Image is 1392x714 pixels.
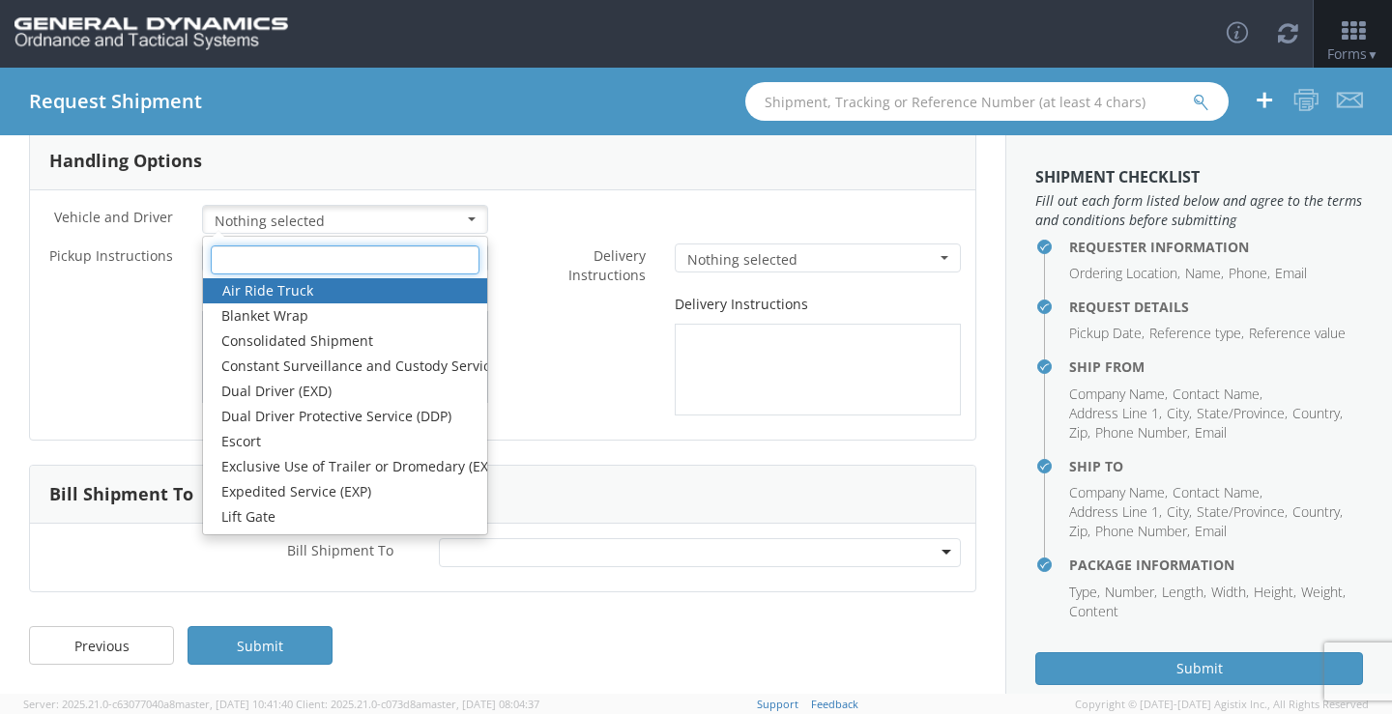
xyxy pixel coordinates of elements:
[745,82,1229,121] input: Shipment, Tracking or Reference Number (at least 4 chars)
[296,697,539,711] span: Client: 2025.21.0-c073d8a
[202,454,487,479] a: Exclusive Use of Trailer or Dromedary (EXC)
[215,212,463,231] span: Nothing selected
[1167,404,1192,423] li: City
[1195,423,1227,443] li: Email
[1069,324,1145,343] li: Pickup Date
[1069,264,1180,283] li: Ordering Location
[29,91,202,112] h4: Request Shipment
[1367,46,1378,63] span: ▼
[1292,502,1343,522] li: Country
[202,328,487,354] a: Consolidated Shipment
[1249,324,1346,343] li: Reference value
[675,243,961,272] button: Nothing selected
[1185,264,1224,283] li: Name
[1095,522,1190,541] li: Phone Number
[1069,240,1363,254] h4: Requester Information
[202,205,488,234] button: Nothing selected
[757,697,798,711] a: Support
[175,697,293,711] span: master, [DATE] 10:41:40
[1069,359,1363,374] h4: Ship From
[1105,583,1157,602] li: Number
[202,479,487,504] a: Expedited Service (EXP)
[1069,300,1363,314] h4: Request Details
[1162,583,1206,602] li: Length
[1149,324,1244,343] li: Reference type
[49,485,193,504] h3: Bill Shipment To
[1069,459,1363,473] h4: Ship To
[49,246,173,265] span: Pickup Instructions
[1035,191,1363,230] span: Fill out each form listed below and agree to the terms and conditions before submitting
[202,404,487,429] a: Dual Driver Protective Service (DDP)
[54,208,173,226] span: Vehicle and Driver
[1069,557,1363,572] h4: Package Information
[1197,502,1288,522] li: State/Province
[1035,652,1363,685] button: Submit
[49,152,202,171] h3: Handling Options
[1301,583,1346,602] li: Weight
[1069,483,1168,502] li: Company Name
[1069,502,1162,522] li: Address Line 1
[811,697,858,711] a: Feedback
[188,626,333,665] a: Submit
[1254,583,1296,602] li: Height
[1173,385,1262,404] li: Contact Name
[1069,583,1100,602] li: Type
[1229,264,1270,283] li: Phone
[202,354,487,379] a: Constant Surveillance and Custody Service (CIS)
[1069,522,1090,541] li: Zip
[1069,423,1090,443] li: Zip
[203,278,487,303] a: Air Ride Truck
[1292,404,1343,423] li: Country
[1035,169,1363,186] h3: Shipment Checklist
[1069,385,1168,404] li: Company Name
[287,541,393,559] span: Bill Shipment To
[1095,423,1190,443] li: Phone Number
[1195,522,1227,541] li: Email
[202,504,487,529] a: Lift Gate
[1167,502,1192,522] li: City
[202,303,487,328] a: Blanket Wrap
[202,379,487,404] a: Dual Driver (EXD)
[1275,264,1307,283] li: Email
[23,697,293,711] span: Server: 2025.21.0-c63077040a8
[1327,44,1378,63] span: Forms
[1197,404,1288,423] li: State/Province
[687,250,936,270] span: Nothing selected
[1075,697,1369,712] span: Copyright © [DATE]-[DATE] Agistix Inc., All Rights Reserved
[1069,404,1162,423] li: Address Line 1
[675,295,808,314] label: Delivery Instructions
[1173,483,1262,502] li: Contact Name
[14,17,288,50] img: gd-ots-0c3321f2eb4c994f95cb.png
[421,697,539,711] span: master, [DATE] 08:04:37
[1069,602,1118,621] li: Content
[29,626,174,665] a: Previous
[1211,583,1249,602] li: Width
[202,429,487,454] a: Escort
[568,246,646,284] span: Delivery Instructions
